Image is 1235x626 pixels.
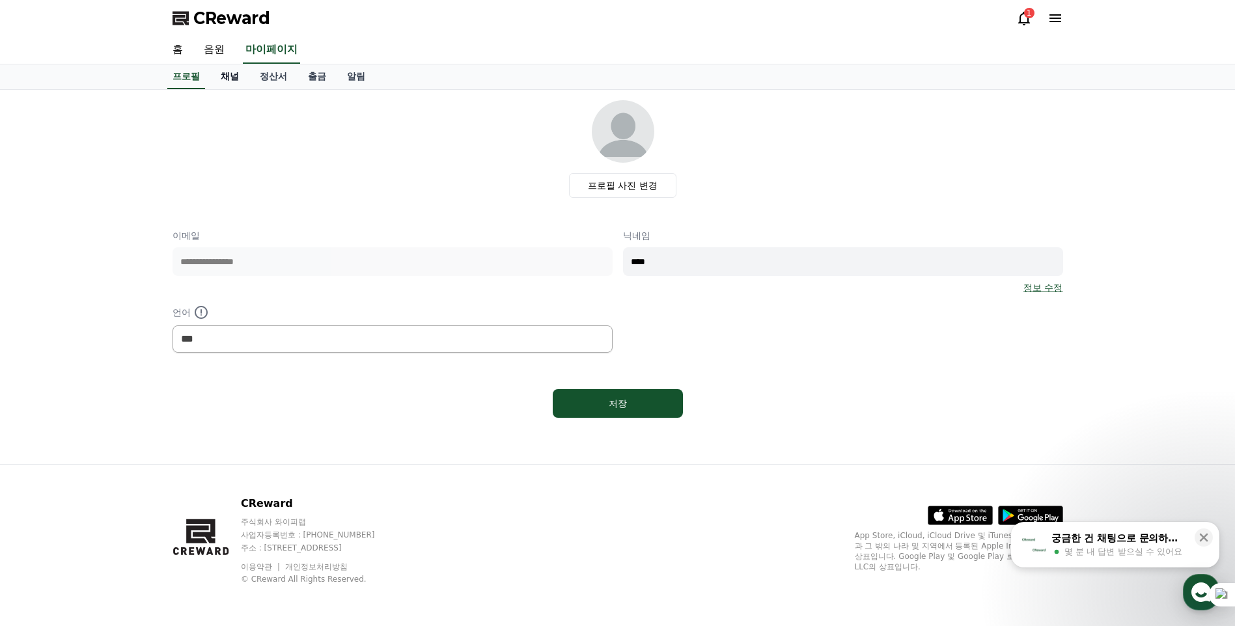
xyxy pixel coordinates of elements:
[579,397,657,410] div: 저장
[4,413,86,445] a: 홈
[553,389,683,418] button: 저장
[243,36,300,64] a: 마이페이지
[162,36,193,64] a: 홈
[241,543,400,553] p: 주소 : [STREET_ADDRESS]
[173,8,270,29] a: CReward
[241,517,400,527] p: 주식회사 와이피랩
[249,64,298,89] a: 정산서
[623,229,1063,242] p: 닉네임
[855,530,1063,572] p: App Store, iCloud, iCloud Drive 및 iTunes Store는 미국과 그 밖의 나라 및 지역에서 등록된 Apple Inc.의 서비스 상표입니다. Goo...
[201,432,217,442] span: 설정
[1016,10,1032,26] a: 1
[241,562,282,571] a: 이용약관
[285,562,348,571] a: 개인정보처리방침
[173,229,613,242] p: 이메일
[298,64,337,89] a: 출금
[167,64,205,89] a: 프로필
[193,8,270,29] span: CReward
[193,36,235,64] a: 음원
[337,64,376,89] a: 알림
[168,413,250,445] a: 설정
[592,100,654,163] img: profile_image
[241,496,400,511] p: CReward
[119,433,135,443] span: 대화
[173,305,613,320] p: 언어
[210,64,249,89] a: 채널
[1024,8,1034,18] div: 1
[569,173,676,198] label: 프로필 사진 변경
[241,530,400,540] p: 사업자등록번호 : [PHONE_NUMBER]
[1023,281,1062,294] a: 정보 수정
[41,432,49,442] span: 홈
[241,574,400,584] p: © CReward All Rights Reserved.
[86,413,168,445] a: 대화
